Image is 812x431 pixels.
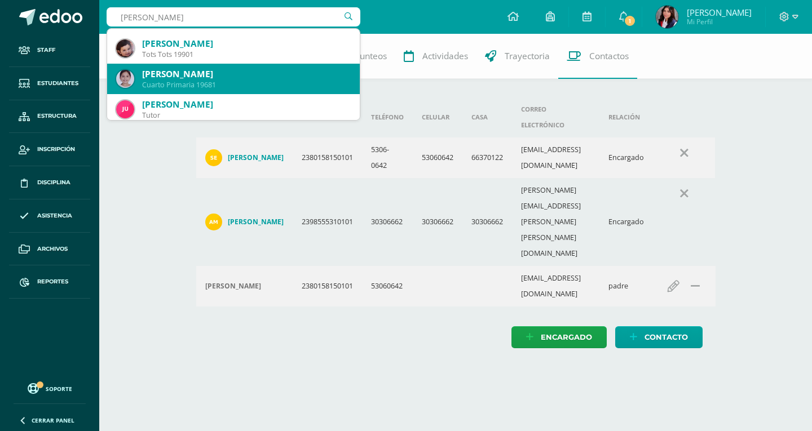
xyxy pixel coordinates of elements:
[645,327,688,348] span: Contacto
[462,137,512,178] td: 66370122
[599,97,653,137] th: Relación
[37,245,68,254] span: Archivos
[205,214,284,230] a: [PERSON_NAME]
[142,50,351,59] div: Tots Tots 19901
[505,50,550,62] span: Trayectoria
[687,7,752,18] span: [PERSON_NAME]
[228,153,284,162] h4: [PERSON_NAME]
[589,50,629,62] span: Contactos
[142,38,351,50] div: [PERSON_NAME]
[395,34,476,79] a: Actividades
[9,233,90,266] a: Archivos
[9,265,90,299] a: Reportes
[541,327,592,348] span: Encargado
[205,149,284,166] a: [PERSON_NAME]
[9,67,90,100] a: Estudiantes
[37,277,68,286] span: Reportes
[142,80,351,90] div: Cuarto Primaria 19681
[362,266,413,306] td: 53060642
[205,214,222,230] img: 2afc7fb19bf5a4be74e4ee9cfbef5c00.png
[413,137,462,178] td: 53060642
[656,6,678,28] img: 331a885a7a06450cabc094b6be9ba622.png
[413,97,462,137] th: Celular
[558,34,637,79] a: Contactos
[116,100,134,118] img: 6382cd9c12fb75dd8aace6945dffdc79.png
[37,46,55,55] span: Staff
[599,178,653,266] td: Encargado
[476,34,558,79] a: Trayectoria
[37,112,77,121] span: Estructura
[205,282,261,291] h4: [PERSON_NAME]
[37,145,75,154] span: Inscripción
[9,34,90,67] a: Staff
[422,50,468,62] span: Actividades
[205,149,222,166] img: ae826be13ba4bd5d454ffccd342a59ea.png
[37,211,72,220] span: Asistencia
[37,178,70,187] span: Disciplina
[37,79,78,88] span: Estudiantes
[228,217,284,226] h4: [PERSON_NAME]
[116,70,134,88] img: 75d26f2a549e2dfe46e2631d2213fea3.png
[615,326,703,348] a: Contacto
[599,137,653,178] td: Encargado
[9,199,90,233] a: Asistencia
[512,266,599,306] td: [EMAIL_ADDRESS][DOMAIN_NAME]
[624,15,636,27] span: 1
[9,100,90,134] a: Estructura
[462,97,512,137] th: Casa
[293,137,362,178] td: 2380158150101
[142,68,351,80] div: [PERSON_NAME]
[362,97,413,137] th: Teléfono
[14,380,86,396] a: Soporte
[205,282,284,291] div: Sergio Omar Arana Estrada
[413,178,462,266] td: 30306662
[32,416,74,424] span: Cerrar panel
[293,266,362,306] td: 2380158150101
[293,178,362,266] td: 2398555310101
[142,99,351,110] div: [PERSON_NAME]
[599,266,653,306] td: padre
[362,178,413,266] td: 30306662
[142,110,351,120] div: Tutor
[9,166,90,199] a: Disciplina
[9,133,90,166] a: Inscripción
[511,326,607,348] a: Encargado
[512,97,599,137] th: Correo electrónico
[512,178,599,266] td: [PERSON_NAME][EMAIL_ADDRESS][PERSON_NAME][PERSON_NAME][DOMAIN_NAME]
[107,7,360,26] input: Busca un usuario...
[362,137,413,178] td: 5306-0642
[462,178,512,266] td: 30306662
[46,385,72,393] span: Soporte
[355,50,387,62] span: Punteos
[512,137,599,178] td: [EMAIL_ADDRESS][DOMAIN_NAME]
[687,17,752,26] span: Mi Perfil
[116,39,134,57] img: 4565ae817cf5abe11a94cca39f24a488.png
